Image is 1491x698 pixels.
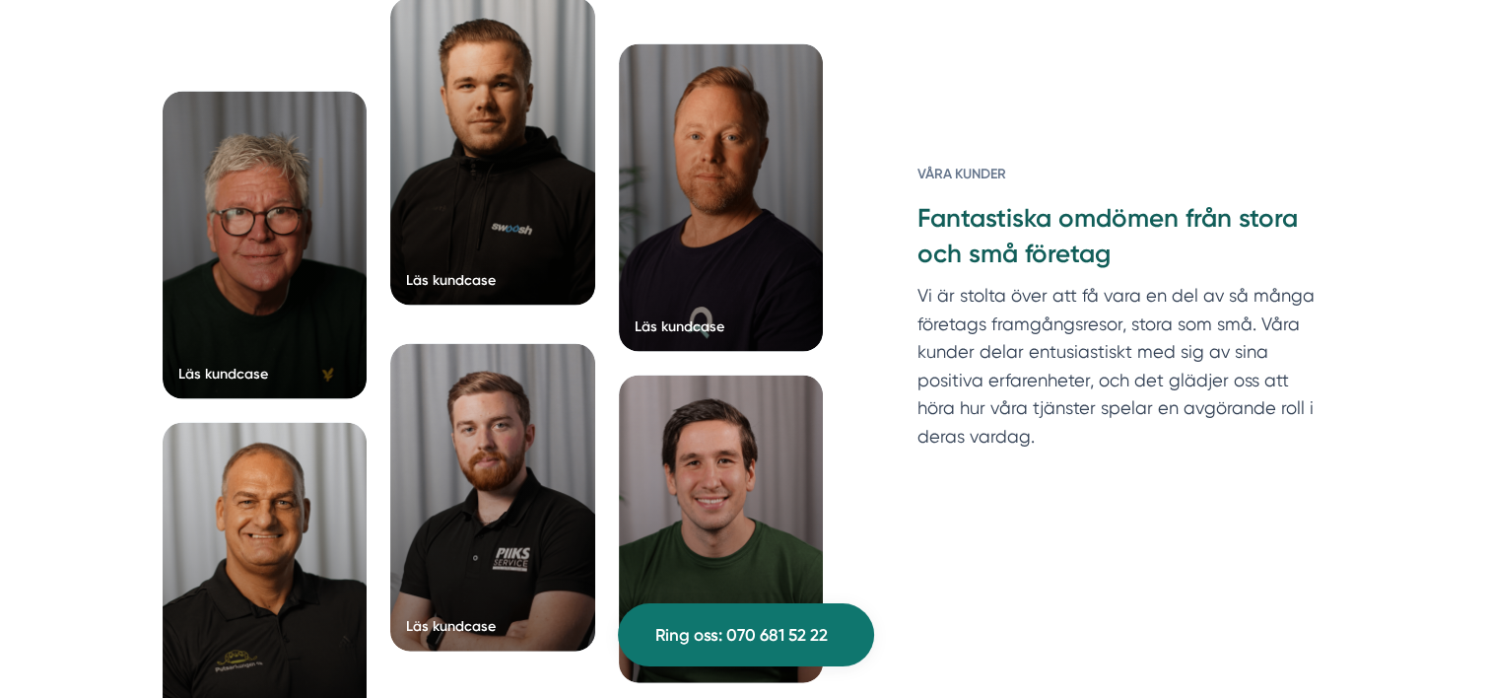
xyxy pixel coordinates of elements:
div: Läs kundcase [635,316,724,336]
a: Läs kundcase [619,376,824,683]
h3: Fantastiska omdömen från stora och små företag [917,201,1328,282]
p: Vi är stolta över att få vara en del av så många företags framgångsresor, stora som små. Våra kun... [917,282,1328,460]
h6: Våra kunder [917,164,1328,201]
a: Läs kundcase [163,92,368,399]
div: Läs kundcase [178,364,268,384]
div: Läs kundcase [406,616,496,636]
a: Läs kundcase [390,344,595,652]
span: Ring oss: 070 681 52 22 [655,622,828,649]
div: Läs kundcase [406,270,496,290]
a: Ring oss: 070 681 52 22 [618,603,874,666]
a: Läs kundcase [619,44,824,352]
